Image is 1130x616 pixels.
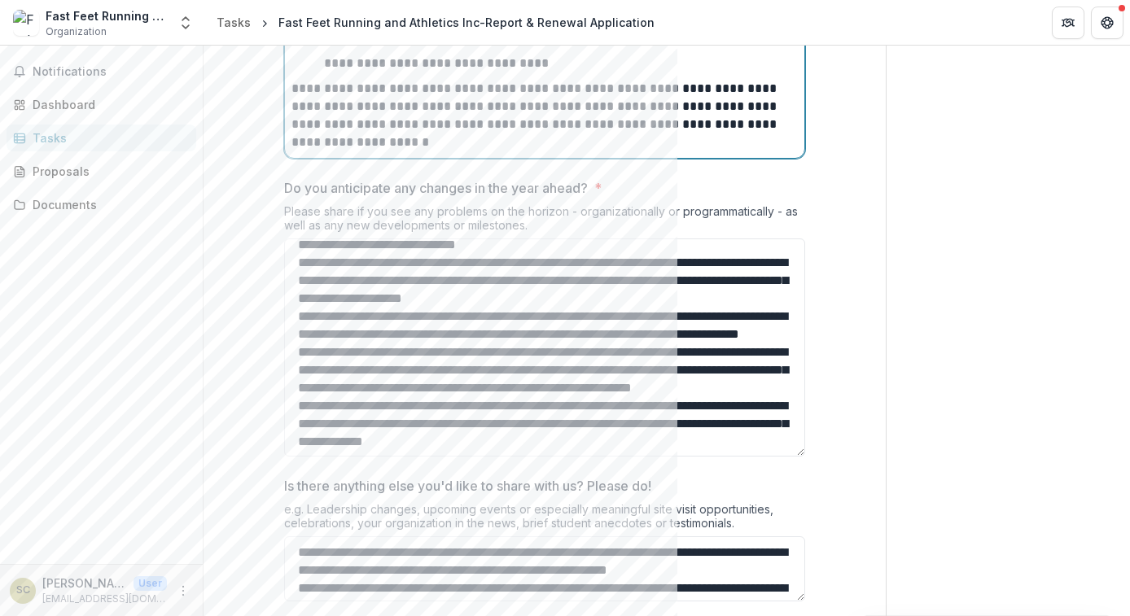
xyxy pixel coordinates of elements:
[217,14,251,31] div: Tasks
[284,178,588,198] p: Do you anticipate any changes in the year ahead?
[284,204,805,238] div: Please share if you see any problems on the horizon - organizationally or programmatically - as w...
[210,11,257,34] a: Tasks
[33,163,183,180] div: Proposals
[33,196,183,213] div: Documents
[134,576,167,591] p: User
[1052,7,1084,39] button: Partners
[42,592,167,606] p: [EMAIL_ADDRESS][DOMAIN_NAME]
[210,11,661,34] nav: breadcrumb
[46,24,107,39] span: Organization
[42,574,127,592] p: [PERSON_NAME]
[33,65,190,79] span: Notifications
[173,581,193,601] button: More
[7,125,196,151] a: Tasks
[33,96,183,113] div: Dashboard
[7,59,196,85] button: Notifications
[13,10,39,36] img: Fast Feet Running and Athletics Inc
[284,476,651,496] p: Is there anything else you'd like to share with us? Please do!
[278,14,655,31] div: Fast Feet Running and Athletics Inc-Report & Renewal Application
[284,502,805,536] div: e.g. Leadership changes, upcoming events or especially meaningful site visit opportunities, celeb...
[33,129,183,146] div: Tasks
[16,585,30,596] div: Suzie Clinchy
[46,7,168,24] div: Fast Feet Running and Athletics Inc
[7,91,196,118] a: Dashboard
[174,7,197,39] button: Open entity switcher
[1091,7,1123,39] button: Get Help
[7,191,196,218] a: Documents
[7,158,196,185] a: Proposals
